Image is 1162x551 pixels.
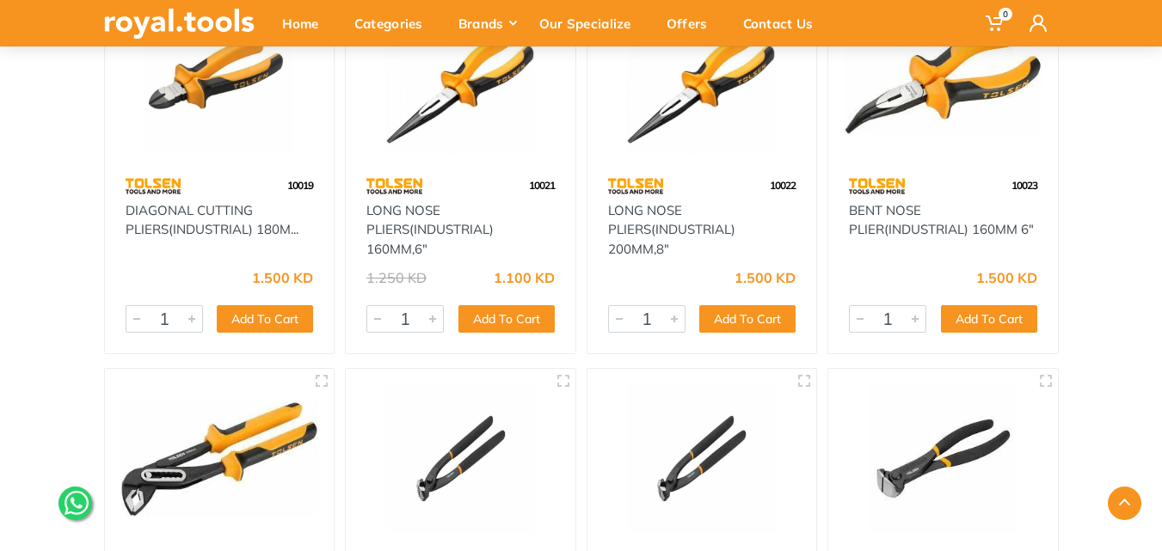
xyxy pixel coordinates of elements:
[735,271,796,285] div: 1.500 KD
[217,305,313,333] button: Add To Cart
[849,171,905,201] img: 64.webp
[366,171,422,201] img: 64.webp
[366,271,427,285] div: 1.250 KD
[287,179,313,192] span: 10019
[126,202,298,238] a: DIAGONAL CUTTING PLIERS(INDUSTRIAL) 180M...
[999,8,1012,21] span: 0
[342,5,446,41] div: Categories
[120,384,319,533] img: Royal Tools - WATER PUMP PLIERS(INDUSTRIAL) 250MM,10
[446,5,527,41] div: Brands
[529,179,555,192] span: 10021
[976,271,1037,285] div: 1.500 KD
[126,171,181,201] img: 64.webp
[655,5,731,41] div: Offers
[361,384,560,533] img: Royal Tools - TOWER PINCER(INDUSTRIAL) 200MM,8
[849,202,1034,238] a: BENT NOSE PLIER(INDUSTRIAL) 160MM 6"
[603,5,802,154] img: Royal Tools - LONG NOSE PLIERS(INDUSTRIAL) 200MM,8
[603,384,802,533] img: Royal Tools - TOWER PINCER(INDUSTRIAL) 230MM,9
[1011,179,1037,192] span: 10023
[699,305,796,333] button: Add To Cart
[731,5,837,41] div: Contact Us
[366,202,494,257] a: LONG NOSE PLIERS(INDUSTRIAL) 160MM,6"
[252,271,313,285] div: 1.500 KD
[608,171,664,201] img: 64.webp
[458,305,555,333] button: Add To Cart
[120,5,319,154] img: Royal Tools - DIAGONAL CUTTING PLIERS(INDUSTRIAL) 180MM,7
[608,202,735,257] a: LONG NOSE PLIERS(INDUSTRIAL) 200MM,8"
[104,9,255,39] img: royal.tools Logo
[770,179,796,192] span: 10022
[494,271,555,285] div: 1.100 KD
[844,384,1042,533] img: Royal Tools - END CUTTING(INDUSTRIAL) 160MM,6
[941,305,1037,333] button: Add To Cart
[527,5,655,41] div: Our Specialize
[270,5,342,41] div: Home
[361,5,560,154] img: Royal Tools - LONG NOSE PLIERS(INDUSTRIAL) 160MM,6
[844,5,1042,154] img: Royal Tools - BENT NOSE PLIER(INDUSTRIAL) 160MM 6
